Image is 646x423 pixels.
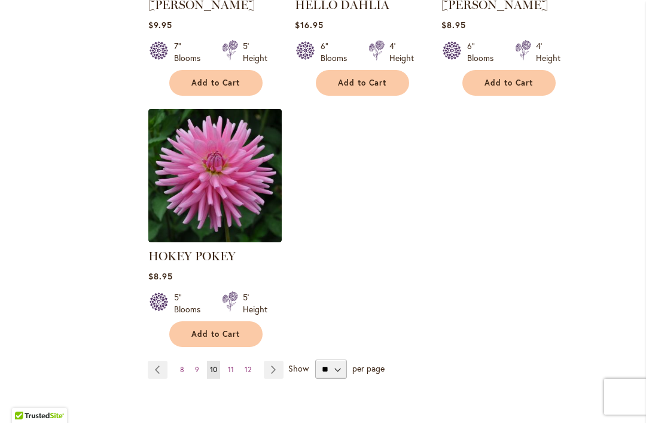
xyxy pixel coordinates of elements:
[148,19,172,31] span: $9.95
[536,40,560,64] div: 4' Height
[169,321,263,347] button: Add to Cart
[195,365,199,374] span: 9
[462,70,556,96] button: Add to Cart
[174,291,208,315] div: 5" Blooms
[245,365,251,374] span: 12
[389,40,414,64] div: 4' Height
[191,329,240,339] span: Add to Cart
[467,40,501,64] div: 6" Blooms
[295,19,324,31] span: $16.95
[243,40,267,64] div: 5' Height
[225,361,237,379] a: 11
[148,233,282,245] a: HOKEY POKEY
[441,19,466,31] span: $8.95
[242,361,254,379] a: 12
[9,381,42,414] iframe: Launch Accessibility Center
[321,40,354,64] div: 6" Blooms
[352,363,385,374] span: per page
[148,109,282,242] img: HOKEY POKEY
[177,361,187,379] a: 8
[169,70,263,96] button: Add to Cart
[484,78,534,88] span: Add to Cart
[174,40,208,64] div: 7" Blooms
[288,363,309,374] span: Show
[228,365,234,374] span: 11
[338,78,387,88] span: Add to Cart
[210,365,217,374] span: 10
[191,78,240,88] span: Add to Cart
[192,361,202,379] a: 9
[148,249,236,263] a: HOKEY POKEY
[180,365,184,374] span: 8
[148,270,173,282] span: $8.95
[243,291,267,315] div: 5' Height
[316,70,409,96] button: Add to Cart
